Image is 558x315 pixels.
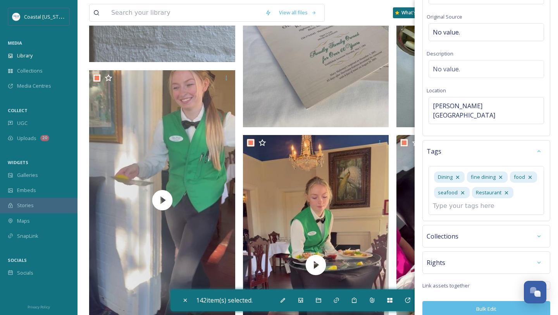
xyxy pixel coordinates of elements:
[427,87,446,94] span: Location
[275,5,320,20] a: View all files
[422,282,470,289] span: Link assets together
[17,269,33,277] span: Socials
[427,50,453,57] span: Description
[427,258,445,267] span: Rights
[471,173,496,181] span: fine dining
[476,189,501,196] span: Restaurant
[8,107,28,113] span: COLLECT
[17,135,36,142] span: Uploads
[196,296,253,305] span: 142 item(s) selected.
[427,147,441,156] span: Tags
[17,67,43,74] span: Collections
[17,202,34,209] span: Stories
[17,52,33,59] span: Library
[28,302,50,311] a: Privacy Policy
[427,232,458,241] span: Collections
[438,173,453,181] span: Dining
[40,135,49,141] div: 20
[28,305,50,310] span: Privacy Policy
[17,187,36,194] span: Embeds
[433,28,460,37] span: No value.
[393,7,432,18] a: What's New
[8,40,22,46] span: MEDIA
[433,64,460,74] span: No value.
[17,171,38,179] span: Galleries
[24,13,69,20] span: Coastal [US_STATE]
[8,159,28,165] span: WIDGETS
[438,189,458,196] span: seafood
[17,217,30,225] span: Maps
[433,201,510,211] input: Type your tags here
[12,13,20,21] img: download%20%281%29.jpeg
[524,281,546,303] button: Open Chat
[17,82,51,90] span: Media Centres
[433,101,540,120] span: [PERSON_NAME] [GEOGRAPHIC_DATA]
[17,232,38,240] span: SnapLink
[17,119,28,127] span: UGC
[427,13,462,20] span: Original Source
[514,173,525,181] span: food
[8,257,27,263] span: SOCIALS
[107,4,261,21] input: Search your library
